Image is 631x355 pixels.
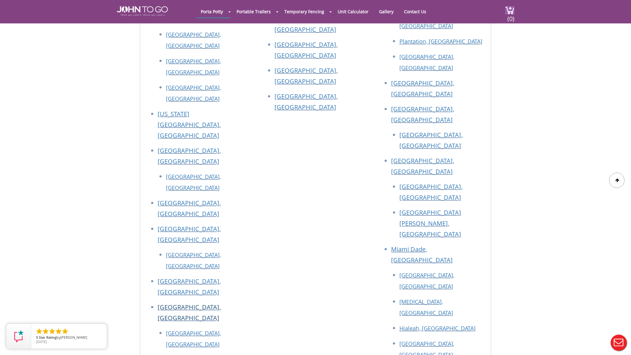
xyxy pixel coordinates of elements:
[36,339,47,344] span: [DATE]
[399,53,454,71] a: [GEOGRAPHIC_DATA], [GEOGRAPHIC_DATA]
[35,328,43,335] li: 
[399,11,453,30] a: Pembroke Pines, [GEOGRAPHIC_DATA]
[61,328,69,335] li: 
[399,324,476,332] a: Hialeah, [GEOGRAPHIC_DATA]
[274,92,338,111] a: [GEOGRAPHIC_DATA], [GEOGRAPHIC_DATA]
[158,225,221,244] a: [GEOGRAPHIC_DATA], [GEOGRAPHIC_DATA]
[274,14,338,34] a: [GEOGRAPHIC_DATA], [GEOGRAPHIC_DATA]
[606,330,631,355] button: Live Chat
[274,40,338,59] a: [GEOGRAPHIC_DATA], [GEOGRAPHIC_DATA]
[232,6,275,18] a: Portable Trailers
[48,328,56,335] li: 
[166,329,221,348] a: [GEOGRAPHIC_DATA], [GEOGRAPHIC_DATA]
[60,335,87,340] span: [PERSON_NAME]
[166,84,221,102] a: [GEOGRAPHIC_DATA], [GEOGRAPHIC_DATA]
[399,6,431,18] a: Contact Us
[166,173,221,191] a: [GEOGRAPHIC_DATA], [GEOGRAPHIC_DATA]
[391,157,454,176] a: [GEOGRAPHIC_DATA], [GEOGRAPHIC_DATA]
[399,131,463,150] a: [GEOGRAPHIC_DATA], [GEOGRAPHIC_DATA]
[166,251,221,270] a: [GEOGRAPHIC_DATA], [GEOGRAPHIC_DATA]
[36,335,38,340] span: 5
[399,298,453,316] a: [MEDICAL_DATA], [GEOGRAPHIC_DATA]
[391,79,454,98] a: [GEOGRAPHIC_DATA], [GEOGRAPHIC_DATA]
[158,277,221,296] a: [GEOGRAPHIC_DATA], [GEOGRAPHIC_DATA]
[399,38,482,45] a: Plantation, [GEOGRAPHIC_DATA]
[158,110,221,140] a: [US_STATE][GEOGRAPHIC_DATA], [GEOGRAPHIC_DATA]
[39,335,56,340] span: Star Rating
[374,6,398,18] a: Gallery
[196,6,228,18] a: Porta Potty
[13,330,25,342] img: Review Rating
[55,328,62,335] li: 
[391,105,454,124] a: [GEOGRAPHIC_DATA], [GEOGRAPHIC_DATA]
[399,182,463,202] a: [GEOGRAPHIC_DATA], [GEOGRAPHIC_DATA]
[333,6,373,18] a: Unit Calculator
[507,10,514,23] span: (0)
[505,6,514,14] img: cart a
[391,245,453,264] a: Miami Dade, [GEOGRAPHIC_DATA]
[158,199,221,218] a: [GEOGRAPHIC_DATA], [GEOGRAPHIC_DATA]
[158,303,221,322] a: [GEOGRAPHIC_DATA], [GEOGRAPHIC_DATA]
[166,57,221,76] a: [GEOGRAPHIC_DATA], [GEOGRAPHIC_DATA]
[280,6,329,18] a: Temporary Fencing
[399,271,454,290] a: [GEOGRAPHIC_DATA], [GEOGRAPHIC_DATA]
[36,336,102,340] span: by
[166,31,221,49] a: [GEOGRAPHIC_DATA], [GEOGRAPHIC_DATA]
[117,6,168,16] img: JOHN to go
[274,66,338,85] a: [GEOGRAPHIC_DATA], [GEOGRAPHIC_DATA]
[399,208,461,238] a: [GEOGRAPHIC_DATA][PERSON_NAME], [GEOGRAPHIC_DATA]
[42,328,49,335] li: 
[158,146,221,165] a: [GEOGRAPHIC_DATA], [GEOGRAPHIC_DATA]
